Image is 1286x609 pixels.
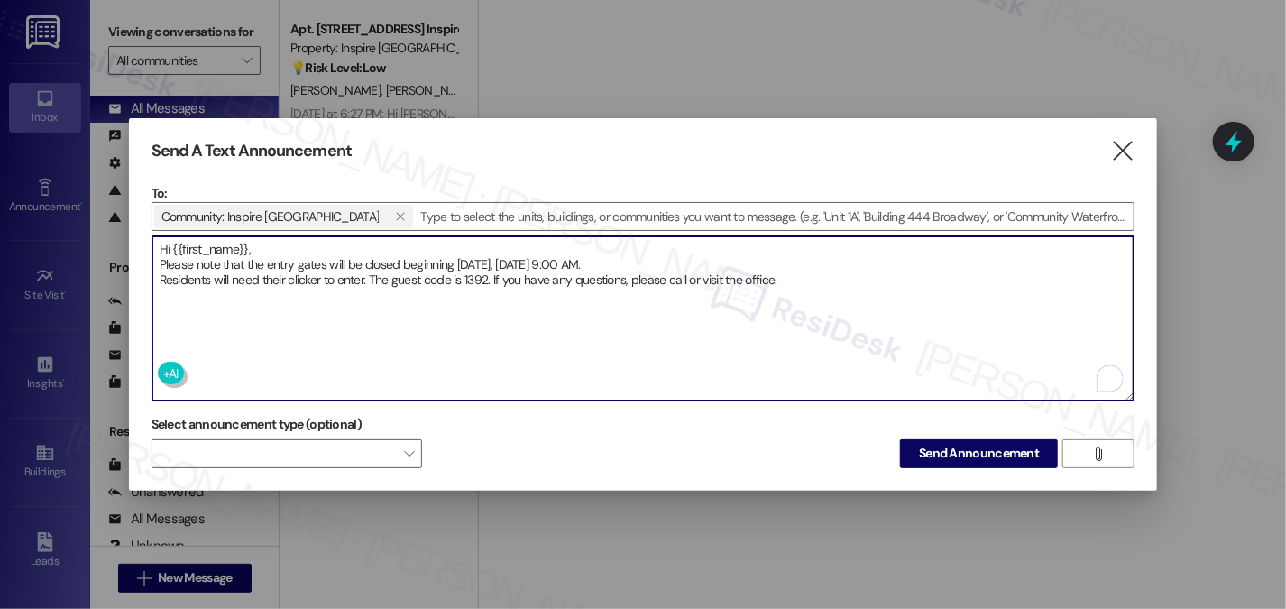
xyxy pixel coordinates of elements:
button: Community: Inspire Bond Ranch [386,205,413,228]
span: Send Announcement [919,444,1039,463]
button: Send Announcement [900,439,1058,468]
input: Type to select the units, buildings, or communities you want to message. (e.g. 'Unit 1A', 'Buildi... [415,203,1134,230]
textarea: To enrich screen reader interactions, please activate Accessibility in Grammarly extension settings [152,236,1134,401]
i:  [395,209,405,224]
p: To: [152,184,1135,202]
h3: Send A Text Announcement [152,141,352,161]
label: Select announcement type (optional) [152,411,363,438]
i:  [1092,447,1106,461]
i:  [1111,142,1135,161]
div: To enrich screen reader interactions, please activate Accessibility in Grammarly extension settings [152,235,1135,401]
span: Community: Inspire Bond Ranch [161,205,380,228]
